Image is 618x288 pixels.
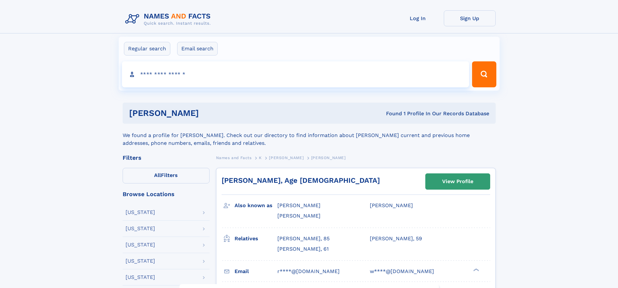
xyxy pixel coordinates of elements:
[122,61,469,87] input: search input
[235,233,277,244] h3: Relatives
[126,242,155,247] div: [US_STATE]
[123,124,496,147] div: We found a profile for [PERSON_NAME]. Check out our directory to find information about [PERSON_N...
[370,202,413,208] span: [PERSON_NAME]
[426,174,490,189] a: View Profile
[370,235,422,242] a: [PERSON_NAME], 59
[126,226,155,231] div: [US_STATE]
[126,275,155,280] div: [US_STATE]
[123,191,210,197] div: Browse Locations
[123,10,216,28] img: Logo Names and Facts
[259,156,262,160] span: K
[277,235,330,242] a: [PERSON_NAME], 85
[277,202,321,208] span: [PERSON_NAME]
[311,156,346,160] span: [PERSON_NAME]
[269,156,304,160] span: [PERSON_NAME]
[123,155,210,161] div: Filters
[392,10,444,26] a: Log In
[126,258,155,264] div: [US_STATE]
[154,172,161,178] span: All
[216,154,252,162] a: Names and Facts
[277,245,329,253] a: [PERSON_NAME], 61
[472,268,479,272] div: ❯
[222,176,380,184] a: [PERSON_NAME], Age [DEMOGRAPHIC_DATA]
[123,168,210,183] label: Filters
[235,200,277,211] h3: Also known as
[444,10,496,26] a: Sign Up
[442,174,473,189] div: View Profile
[235,266,277,277] h3: Email
[124,42,170,56] label: Regular search
[126,210,155,215] div: [US_STATE]
[292,110,489,117] div: Found 1 Profile In Our Records Database
[177,42,218,56] label: Email search
[259,154,262,162] a: K
[277,213,321,219] span: [PERSON_NAME]
[472,61,496,87] button: Search Button
[129,109,293,117] h1: [PERSON_NAME]
[269,154,304,162] a: [PERSON_NAME]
